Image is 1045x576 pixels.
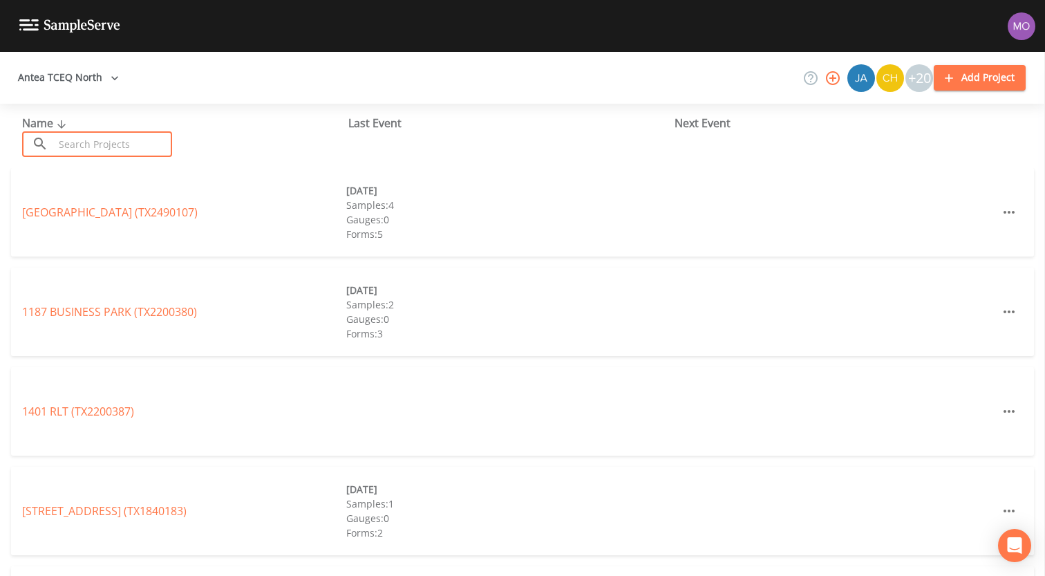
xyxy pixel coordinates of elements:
div: [DATE] [346,183,670,198]
button: Add Project [934,65,1026,91]
div: [DATE] [346,482,670,496]
div: Forms: 3 [346,326,670,341]
div: Gauges: 0 [346,312,670,326]
div: Samples: 4 [346,198,670,212]
div: Samples: 2 [346,297,670,312]
button: Antea TCEQ North [12,65,124,91]
div: Charles Medina [876,64,905,92]
div: Gauges: 0 [346,511,670,526]
div: Next Event [675,115,1001,131]
div: Samples: 1 [346,496,670,511]
img: 4e251478aba98ce068fb7eae8f78b90c [1008,12,1035,40]
div: James Whitmire [847,64,876,92]
div: Forms: 5 [346,227,670,241]
span: Name [22,115,70,131]
a: [GEOGRAPHIC_DATA] (TX2490107) [22,205,198,220]
a: 1187 BUSINESS PARK (TX2200380) [22,304,197,319]
div: Gauges: 0 [346,212,670,227]
div: Open Intercom Messenger [998,529,1031,562]
input: Search Projects [54,131,172,157]
div: Last Event [348,115,675,131]
div: Forms: 2 [346,526,670,540]
a: 1401 RLT (TX2200387) [22,404,134,419]
img: logo [19,19,120,32]
img: c74b8b8b1c7a9d34f67c5e0ca157ed15 [876,64,904,92]
div: +20 [905,64,933,92]
a: [STREET_ADDRESS] (TX1840183) [22,503,187,519]
div: [DATE] [346,283,670,297]
img: 2e773653e59f91cc345d443c311a9659 [847,64,875,92]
